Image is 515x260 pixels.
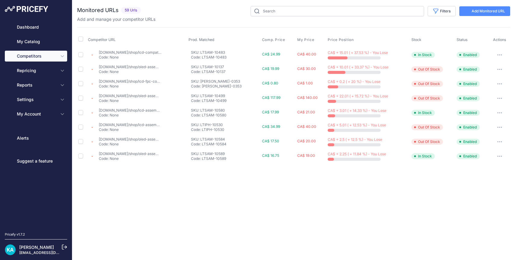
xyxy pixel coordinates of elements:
span: CA$ 19.00 [297,153,315,158]
span: My Price [297,37,314,42]
span: 59 Urls [121,7,141,14]
span: CA$ 17.99 [262,110,279,114]
p: Code: None [99,84,161,89]
a: [DOMAIN_NAME]/shop/oled-assembly-with-frame-compatible-for-samsung-galaxy-a20-us-version-a205u-20... [99,151,373,156]
button: Settings [5,94,67,105]
a: Alerts [5,133,67,144]
span: Comp. Price [262,37,285,42]
a: Dashboard [5,22,67,33]
span: CA$ 16.75 [262,153,279,158]
a: [EMAIL_ADDRESS][DOMAIN_NAME] [19,250,82,255]
a: [DOMAIN_NAME]/shop/lcd-compatible-for-samsung-galaxy-tab-a-8-0-t380-premium/?prirule_jdsnikfkfjsd... [99,50,293,55]
span: Enabled [457,66,480,72]
p: Code: None [99,113,161,118]
span: Reports [17,82,56,88]
p: SKU: LTSAM-10483 [191,50,260,55]
span: Stock [411,37,421,42]
span: CA$ + 2.25 ( + 11.84 %) - You Lose [328,152,386,156]
p: SKU: LTSAM-10137 [191,65,260,69]
span: Enabled [457,153,480,159]
span: CA$ 40.00 [297,124,316,129]
span: Enabled [457,95,480,101]
span: CA$ + 22.01 ( + 15.72 %) - You Lose [328,94,388,98]
p: Code: LTSAM-10483 [191,55,260,60]
span: CA$ 1.00 [297,81,313,85]
a: My Catalog [5,36,67,47]
p: SKU: LTSAM-10580 [191,108,260,113]
h2: Monitored URLs [77,6,119,14]
button: My Account [5,109,67,119]
a: [DOMAIN_NAME]/shop/oled-assembly-without-frame-compatible-for-samsung-galaxy-note-4-premium-black/ [99,65,291,69]
p: Code: None [99,142,161,147]
span: Enabled [457,52,480,58]
p: Code: None [99,69,161,74]
span: CA$ 20.00 [297,139,316,143]
span: CA$ + 0.2 ( + 20 %) - You Lose [328,79,380,84]
p: Code: None [99,127,161,132]
p: Code: LTSAM-10580 [191,113,260,118]
span: Settings [17,97,56,103]
img: Pricefy Logo [5,6,48,12]
span: CA$ + 5.01 ( + 12.53 %) - You Lose [328,123,386,127]
span: CA$ 34.99 [262,124,280,129]
span: CA$ 19.99 [262,66,279,71]
button: Comp. Price [262,37,286,42]
span: CA$ 17.50 [262,139,279,143]
p: Add and manage your competitor URLs [77,16,155,22]
span: Enabled [457,81,480,87]
span: CA$ 140.00 [297,95,318,100]
p: Code: LTSAM-10499 [191,98,260,103]
span: Out Of Stock [411,124,443,130]
span: Status [457,37,468,42]
span: CA$ + 15.01 ( + 37.53 %) - You Lose [328,50,388,55]
span: Price Position [328,37,354,42]
nav: Sidebar [5,22,67,225]
button: My Price [297,37,315,42]
span: Competitor URL [88,37,116,42]
p: Code: LTIPH-10530 [191,127,260,132]
span: In Stock [411,52,435,58]
p: SKU: LTIPH-10530 [191,122,260,127]
span: Prod. Matched [189,37,214,42]
p: Code: [PERSON_NAME]-0353 [191,84,260,89]
span: Out Of Stock [411,66,443,72]
a: [DOMAIN_NAME]/shop/lcd-assembly-with-frame-compatible-for-samsung-galaxy-a70-a705-2019-aftermarke... [99,108,304,113]
span: In Stock [411,110,435,116]
a: [DOMAIN_NAME]/shop/lcd-assembly-with-steel-plate-compatible-for-iphone-12-mini-aftermarket/?priru... [99,122,314,127]
button: Filters [428,6,456,16]
span: Out Of Stock [411,139,443,145]
p: Code: LTSAM-10589 [191,156,260,161]
div: Pricefy v1.7.2 [5,232,25,237]
span: CA$ + 10.01 ( + 33.37 %) - You Lose [328,65,389,69]
input: Search [251,6,424,16]
p: Code: LTSAM-10584 [191,142,260,147]
span: Actions [493,37,506,42]
a: Suggest a feature [5,156,67,166]
span: CA$ 0.80 [262,81,278,85]
a: [DOMAIN_NAME]/shop/lcd-fpc-connector-compatible-for-samsung-galaxy-a52-5g-a525-a526-2021-a32-5g-a... [99,79,429,84]
p: SKU: [PERSON_NAME]-0353 [191,79,260,84]
p: SKU: LTSAM-10584 [191,137,260,142]
span: CA$ 21.00 [297,110,315,114]
a: [DOMAIN_NAME]/shop/oled-assembly-with-frame-compatible-for-samsung-galaxy-a32-4g-a325-2021-premiu... [99,137,307,141]
span: Enabled [457,110,480,116]
span: CA$ 30.00 [297,66,316,71]
p: SKU: LTSAM-10499 [191,94,260,98]
span: CA$ 40.00 [297,52,316,56]
span: My Account [17,111,56,117]
span: Enabled [457,139,480,145]
span: Enabled [457,124,480,130]
a: [DOMAIN_NAME]/shop/oled-assembly-with-frame-compatible-for-samsung-galaxy-note-20-5g-premium-black/ [99,94,294,98]
span: CA$ 24.99 [262,52,280,56]
span: Repricing [17,68,56,74]
span: In Stock [411,153,435,159]
button: Reports [5,80,67,90]
p: Code: None [99,98,161,103]
a: Add Monitored URL [459,6,510,16]
p: SKU: LTSAM-10589 [191,151,260,156]
span: Out Of Stock [411,81,443,87]
button: Competitors [5,51,67,62]
span: CA$ + 3.01 ( + 14.33 %) - You Lose [328,108,386,113]
span: Competitors [17,53,56,59]
p: Code: None [99,55,161,60]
